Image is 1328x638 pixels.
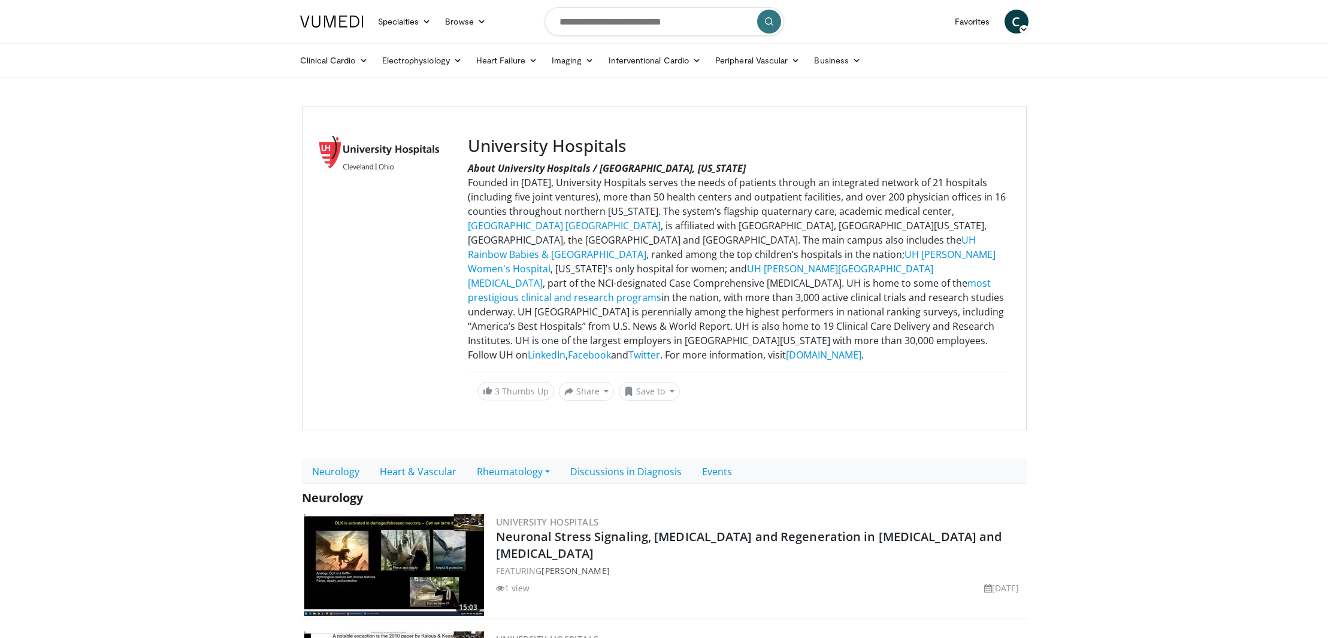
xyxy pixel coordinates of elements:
a: Favorites [948,10,997,34]
img: VuMedi Logo [300,16,364,28]
img: 9804c2e3-d722-4d6d-a606-8ef2e66dbdc5.300x170_q85_crop-smart_upscale.jpg [304,514,484,616]
a: Electrophysiology [375,48,469,72]
a: Neurology [302,459,370,484]
button: Save to [619,382,680,401]
span: 15:03 [455,602,481,613]
a: [PERSON_NAME] [542,565,609,576]
a: Clinical Cardio [293,48,375,72]
a: Events [692,459,742,484]
div: FEATURING [496,564,1024,577]
button: Share [559,382,615,401]
input: Search topics, interventions [544,7,784,36]
a: 3 Thumbs Up [477,382,554,400]
a: Imaging [544,48,601,72]
strong: About University Hospitals / [GEOGRAPHIC_DATA], [US_STATE] [468,162,746,175]
li: 1 view [496,582,530,594]
a: UH Rainbow Babies & [GEOGRAPHIC_DATA] [468,233,976,261]
a: [GEOGRAPHIC_DATA] [GEOGRAPHIC_DATA] [468,219,661,232]
a: Heart & Vascular [370,459,467,484]
a: Peripheral Vascular [708,48,807,72]
h3: University Hospitals [468,136,1009,156]
a: LinkedIn [528,348,565,361]
a: Rheumatology [467,459,560,484]
span: 3 [495,385,500,397]
a: most prestigious clinical and research programs [468,277,991,304]
span: Neurology [302,490,363,506]
a: 15:03 [304,514,484,616]
a: Business [807,48,868,72]
a: Neuronal Stress Signaling, [MEDICAL_DATA] and Regeneration in [MEDICAL_DATA] and [MEDICAL_DATA] [496,528,1002,561]
p: Founded in [DATE], University Hospitals serves the needs of patients through an integrated networ... [468,161,1009,362]
li: [DATE] [984,582,1020,594]
a: C [1005,10,1028,34]
a: University Hospitals [496,516,599,528]
a: Twitter [628,348,660,361]
a: Heart Failure [469,48,544,72]
a: UH [PERSON_NAME] Women's Hospital [468,248,996,275]
a: [DOMAIN_NAME] [786,348,861,361]
a: Facebook [568,348,611,361]
a: Specialties [371,10,438,34]
a: UH [PERSON_NAME][GEOGRAPHIC_DATA][MEDICAL_DATA] [468,262,933,290]
a: Discussions in Diagnosis [560,459,692,484]
a: Browse [438,10,493,34]
a: Interventional Cardio [601,48,709,72]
